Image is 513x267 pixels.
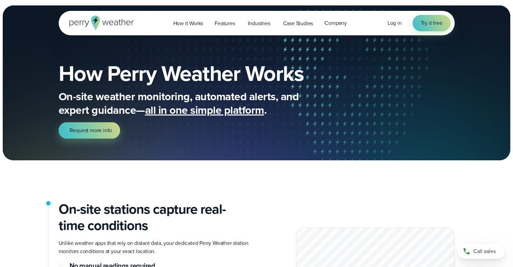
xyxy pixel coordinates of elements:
[59,201,251,234] h2: On-site stations capture real-time conditions
[283,19,313,28] span: Case Studies
[59,122,120,139] a: Request more info
[457,244,505,259] a: Call sales
[59,90,330,117] p: On-site weather monitoring, automated alerts, and expert guidance— .
[324,19,347,27] span: Company
[421,19,442,27] span: Try it free
[413,15,451,31] a: Try it free
[59,239,251,255] p: Unlike weather apps that rely on distant data, your dedicated Perry Weather station monitors cond...
[215,19,235,28] span: Features
[145,102,264,118] span: all in one simple platform
[70,126,112,135] span: Request more info
[388,19,402,27] a: Log in
[173,19,203,28] span: How it Works
[167,16,209,30] a: How it Works
[277,16,319,30] a: Case Studies
[473,247,496,255] span: Call sales
[59,63,353,84] h1: How Perry Weather Works
[248,19,270,28] span: Industries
